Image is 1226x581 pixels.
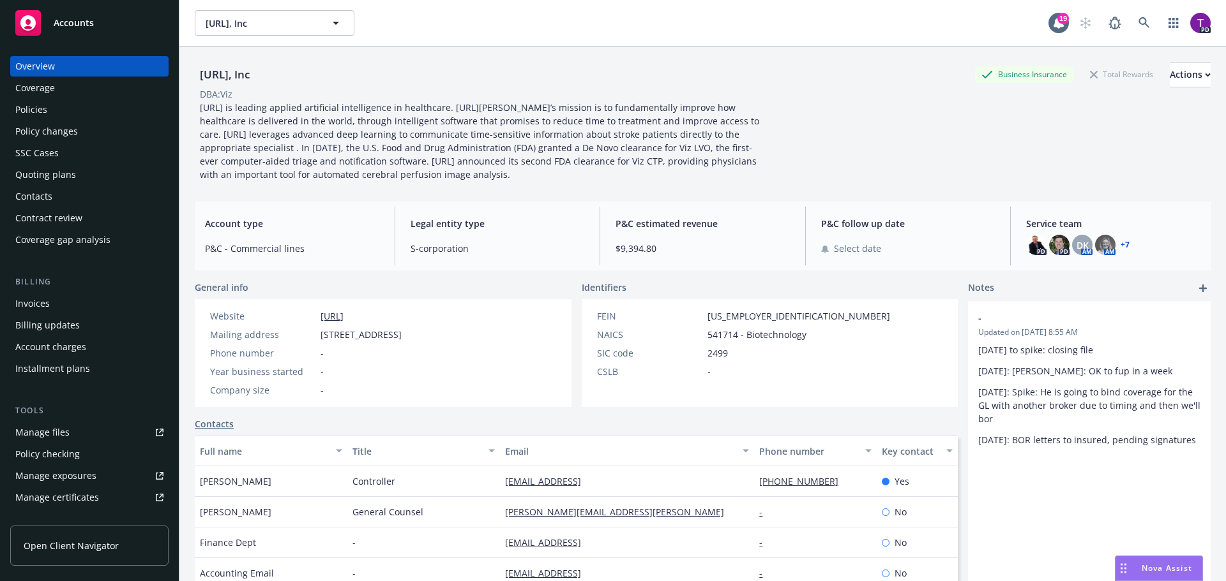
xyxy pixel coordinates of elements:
div: Manage exposures [15,466,96,486]
div: -Updated on [DATE] 8:55 AM[DATE] to spike: closing file[DATE]: [PERSON_NAME]: OK to fup in a week... [968,301,1211,457]
p: [DATE] to spike: closing file [978,343,1200,357]
div: Manage claims [15,509,80,529]
span: - [321,383,324,397]
button: Key contact [877,436,958,466]
p: [DATE]: BOR letters to insured, pending signatures [978,433,1200,446]
div: Key contact [882,445,939,458]
span: Accounts [54,18,94,28]
div: SSC Cases [15,143,59,163]
a: Search [1131,10,1157,36]
span: $9,394.80 [616,242,790,255]
a: Start snowing [1073,10,1098,36]
div: Coverage [15,78,55,98]
div: Email [505,445,735,458]
a: Contacts [10,186,169,207]
a: Coverage gap analysis [10,230,169,250]
div: Policy changes [15,121,78,142]
div: Account charges [15,337,86,357]
div: Invoices [15,293,50,314]
a: Invoices [10,293,169,314]
a: +7 [1121,241,1130,249]
span: - [321,346,324,360]
span: DK [1077,239,1089,252]
a: Installment plans [10,358,169,379]
a: - [759,567,773,579]
a: Contract review [10,208,169,228]
a: [PERSON_NAME][EMAIL_ADDRESS][PERSON_NAME] [505,506,734,518]
span: No [895,505,907,518]
div: Phone number [210,346,315,360]
span: - [708,365,711,378]
a: Policies [10,99,169,120]
div: Policies [15,99,47,120]
span: 541714 - Biotechnology [708,328,806,341]
div: Title [352,445,481,458]
a: SSC Cases [10,143,169,163]
a: [EMAIL_ADDRESS] [505,536,591,548]
a: Policy checking [10,444,169,464]
div: Business Insurance [975,66,1073,82]
div: SIC code [597,346,702,360]
div: FEIN [597,309,702,323]
span: Legal entity type [411,217,585,230]
div: Overview [15,56,55,77]
a: Report a Bug [1102,10,1128,36]
a: - [759,536,773,548]
span: - [352,566,356,580]
span: Notes [968,281,994,296]
span: Updated on [DATE] 8:55 AM [978,327,1200,338]
span: Service team [1026,217,1200,230]
div: Phone number [759,445,857,458]
img: photo [1026,235,1047,255]
a: Coverage [10,78,169,98]
button: Email [500,436,754,466]
span: General info [195,281,248,294]
span: 2499 [708,346,728,360]
div: Year business started [210,365,315,378]
a: Switch app [1161,10,1186,36]
a: [URL] [321,310,344,322]
button: Actions [1170,62,1211,87]
a: Billing updates [10,315,169,335]
img: photo [1049,235,1070,255]
div: NAICS [597,328,702,341]
div: Installment plans [15,358,90,379]
span: Nova Assist [1142,563,1192,573]
div: [URL], Inc [195,66,255,83]
div: Company size [210,383,315,397]
span: P&C estimated revenue [616,217,790,230]
span: [US_EMPLOYER_IDENTIFICATION_NUMBER] [708,309,890,323]
div: Coverage gap analysis [15,230,110,250]
span: P&C follow up date [821,217,995,230]
a: [PHONE_NUMBER] [759,475,849,487]
span: Open Client Navigator [24,539,119,552]
a: Manage certificates [10,487,169,508]
a: Policy changes [10,121,169,142]
button: Nova Assist [1115,555,1203,581]
div: DBA: Viz [200,87,232,101]
a: Account charges [10,337,169,357]
span: Finance Dept [200,536,256,549]
button: Full name [195,436,347,466]
a: Manage exposures [10,466,169,486]
span: [STREET_ADDRESS] [321,328,402,341]
button: Title [347,436,500,466]
span: - [978,311,1167,325]
div: CSLB [597,365,702,378]
p: [DATE]: [PERSON_NAME]: OK to fup in a week [978,364,1200,378]
span: Select date [834,242,881,255]
div: Mailing address [210,328,315,341]
p: [DATE]: Spike: He is going to bind coverage for the GL with another broker due to timing and then... [978,385,1200,425]
div: Actions [1170,63,1211,87]
div: Tools [10,404,169,417]
span: P&C - Commercial lines [205,242,379,255]
a: [EMAIL_ADDRESS] [505,475,591,487]
a: Manage claims [10,509,169,529]
a: Quoting plans [10,165,169,185]
div: Manage certificates [15,487,99,508]
img: photo [1095,235,1116,255]
a: Overview [10,56,169,77]
div: Billing [10,276,169,288]
span: - [352,536,356,549]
